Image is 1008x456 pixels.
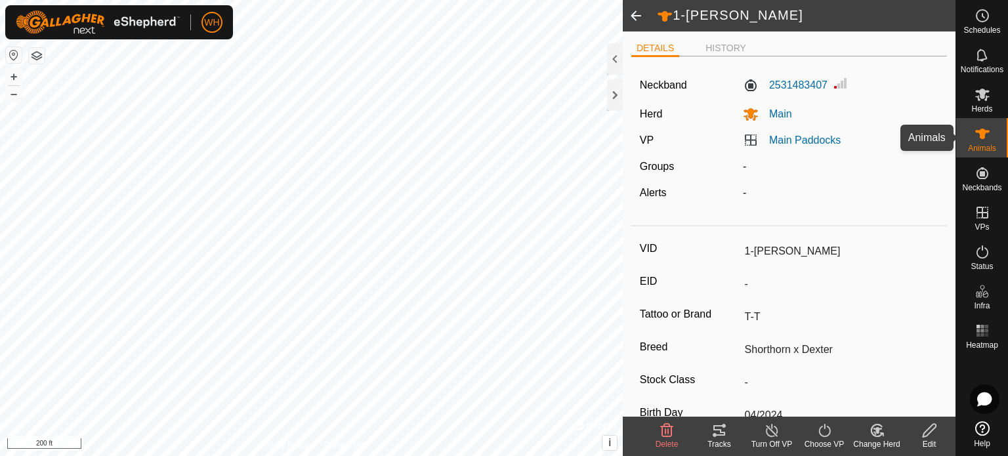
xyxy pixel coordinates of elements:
span: Status [971,262,993,270]
button: – [6,86,22,102]
div: Edit [903,438,955,450]
button: Map Layers [29,48,45,64]
label: Groups [640,161,674,172]
span: WH [204,16,219,30]
a: Contact Us [324,439,363,451]
div: - [738,159,944,175]
span: Infra [974,302,990,310]
div: Tracks [693,438,745,450]
div: - [738,185,944,201]
div: Change Herd [850,438,903,450]
button: Reset Map [6,47,22,63]
span: Help [974,440,990,447]
label: Alerts [640,187,667,198]
button: + [6,69,22,85]
span: Animals [968,144,996,152]
img: Signal strength [833,75,849,91]
span: Notifications [961,66,1003,73]
h2: 1-[PERSON_NAME] [657,7,955,24]
span: Delete [656,440,679,449]
span: VPs [975,223,989,231]
label: Breed [640,339,740,356]
div: Turn Off VP [745,438,798,450]
a: Main Paddocks [769,135,841,146]
label: Tattoo or Brand [640,306,740,323]
button: i [602,436,617,450]
a: Privacy Policy [260,439,309,451]
label: Birth Day [640,404,740,421]
span: Neckbands [962,184,1001,192]
div: Choose VP [798,438,850,450]
label: VP [640,135,654,146]
label: VID [640,240,740,257]
label: Stock Class [640,371,740,388]
li: HISTORY [700,41,751,55]
span: Schedules [963,26,1000,34]
label: Herd [640,108,663,119]
label: 2531483407 [743,77,828,93]
span: Heatmap [966,341,998,349]
img: Gallagher Logo [16,10,180,34]
span: Main [759,108,792,119]
li: DETAILS [631,41,679,57]
span: Herds [971,105,992,113]
label: EID [640,273,740,290]
span: i [608,437,611,448]
label: Neckband [640,77,687,93]
a: Help [956,416,1008,453]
